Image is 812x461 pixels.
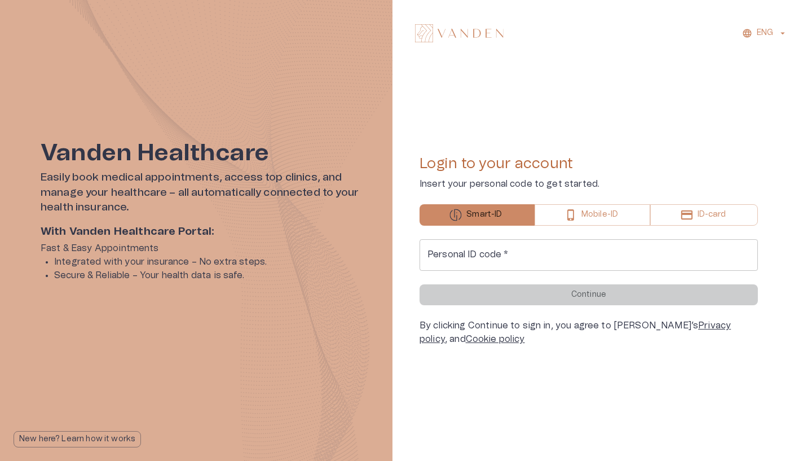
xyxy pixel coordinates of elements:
button: New here? Learn how it works [14,431,141,447]
button: Smart-ID [420,204,535,226]
a: Privacy policy [420,321,731,344]
p: ENG [757,27,773,39]
p: ID-card [698,209,726,221]
p: Mobile-ID [581,209,618,221]
p: Smart-ID [466,209,502,221]
p: Insert your personal code to get started. [420,177,758,191]
div: By clicking Continue to sign in, you agree to [PERSON_NAME]’s , and [420,319,758,346]
button: ENG [740,25,789,41]
iframe: Help widget launcher [724,410,812,441]
h4: Login to your account [420,155,758,173]
button: Mobile-ID [535,204,651,226]
a: Cookie policy [466,335,525,344]
p: New here? Learn how it works [19,433,135,445]
img: Vanden logo [415,24,504,42]
button: ID-card [650,204,758,226]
